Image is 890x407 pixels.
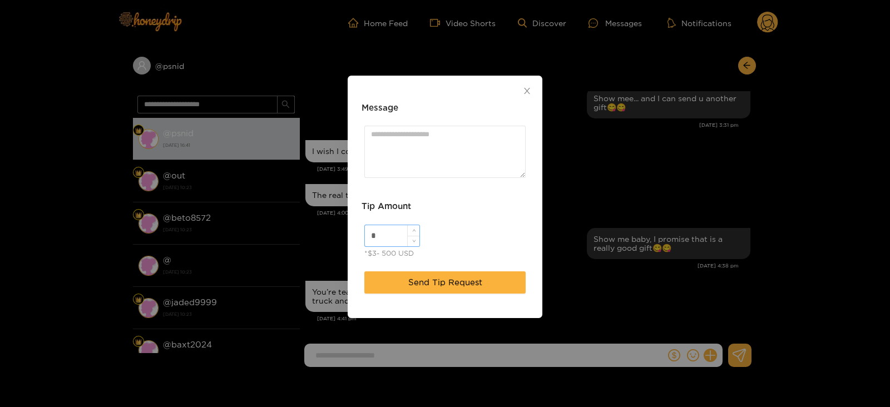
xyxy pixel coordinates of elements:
div: *$3- 500 USD [364,247,414,259]
span: up [411,227,417,234]
span: Send Tip Request [408,276,482,289]
span: down [411,238,417,245]
button: Send Tip Request [364,271,526,294]
span: Increase Value [408,225,419,236]
span: close [523,87,531,95]
span: Decrease Value [408,236,419,246]
button: Close [511,76,542,107]
h3: Tip Amount [362,200,411,213]
h3: Message [362,101,398,115]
